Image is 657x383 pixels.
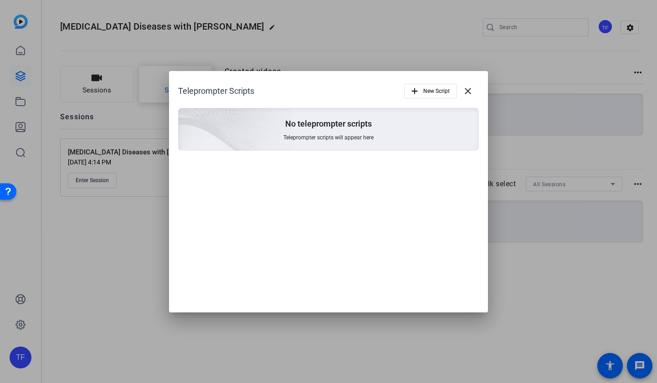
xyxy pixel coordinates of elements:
img: embarkstudio-empty-session.png [76,18,293,216]
mat-icon: close [462,86,473,97]
span: New Script [423,82,450,100]
button: New Script [404,84,457,98]
p: No teleprompter scripts [285,118,372,129]
h1: Teleprompter Scripts [178,86,254,97]
mat-icon: add [410,86,420,96]
span: Teleprompter scripts will appear here [283,134,374,141]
